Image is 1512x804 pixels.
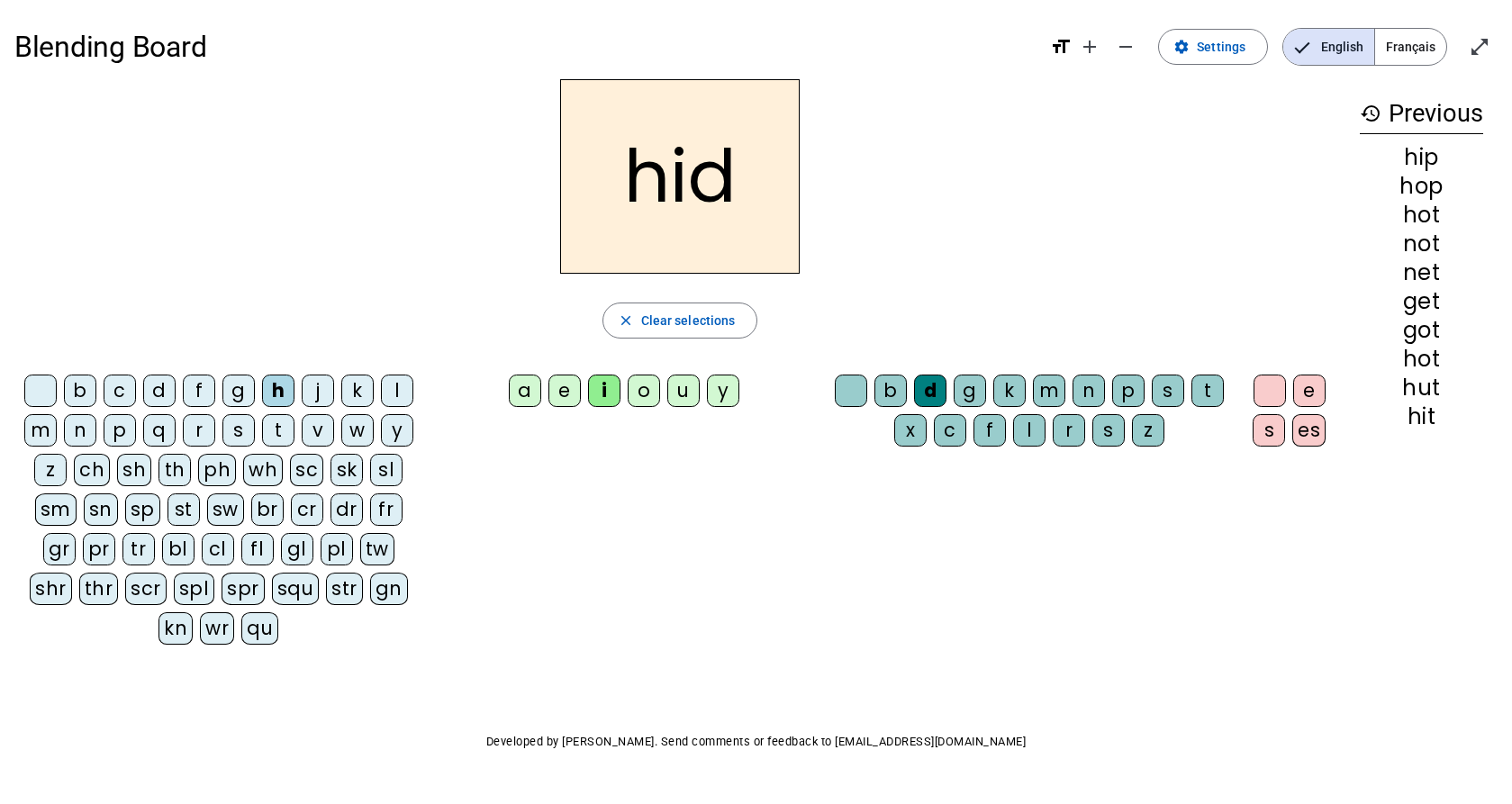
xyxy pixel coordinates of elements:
[641,310,736,331] span: Clear selections
[1108,29,1144,65] button: Decrease font size
[183,414,215,447] div: r
[1050,36,1072,58] mat-icon: format_size
[1283,29,1374,65] span: English
[222,573,265,605] div: spr
[667,375,700,407] div: u
[1173,39,1190,55] mat-icon: settings
[1053,414,1085,447] div: r
[1079,36,1100,58] mat-icon: add
[360,533,394,565] div: tw
[560,79,800,274] h2: hid
[1072,29,1108,65] button: Increase font size
[370,493,403,526] div: fr
[30,573,72,605] div: shr
[1360,320,1483,341] div: got
[281,533,313,565] div: gl
[1462,29,1498,65] button: Enter full screen
[241,612,278,645] div: qu
[1360,204,1483,226] div: hot
[381,414,413,447] div: y
[602,303,758,339] button: Clear selections
[894,414,927,447] div: x
[1360,262,1483,284] div: net
[84,493,118,526] div: sn
[117,454,151,486] div: sh
[628,375,660,407] div: o
[174,573,215,605] div: spl
[548,375,581,407] div: e
[83,533,115,565] div: pr
[618,312,634,329] mat-icon: close
[241,533,274,565] div: fl
[251,493,284,526] div: br
[14,731,1498,753] p: Developed by [PERSON_NAME]. Send comments or feedback to [EMAIL_ADDRESS][DOMAIN_NAME]
[1253,414,1285,447] div: s
[509,375,541,407] div: a
[1360,406,1483,428] div: hit
[1375,29,1446,65] span: Français
[24,414,57,447] div: m
[1013,414,1046,447] div: l
[35,493,77,526] div: sm
[291,493,323,526] div: cr
[167,493,200,526] div: st
[34,454,67,486] div: z
[302,375,334,407] div: j
[1469,36,1490,58] mat-icon: open_in_full
[874,375,907,407] div: b
[202,533,234,565] div: cl
[1360,103,1381,124] mat-icon: history
[934,414,966,447] div: c
[183,375,215,407] div: f
[1033,375,1065,407] div: m
[158,454,191,486] div: th
[1191,375,1224,407] div: t
[200,612,234,645] div: wr
[198,454,236,486] div: ph
[1282,28,1447,66] mat-button-toggle-group: Language selection
[207,493,244,526] div: sw
[707,375,739,407] div: y
[262,414,294,447] div: t
[1112,375,1145,407] div: p
[1292,414,1326,447] div: es
[162,533,195,565] div: bl
[158,612,193,645] div: kn
[64,414,96,447] div: n
[381,375,413,407] div: l
[143,414,176,447] div: q
[1132,414,1164,447] div: z
[1073,375,1105,407] div: n
[330,454,363,486] div: sk
[341,375,374,407] div: k
[222,414,255,447] div: s
[104,375,136,407] div: c
[370,454,403,486] div: sl
[954,375,986,407] div: g
[341,414,374,447] div: w
[326,573,363,605] div: str
[993,375,1026,407] div: k
[74,454,110,486] div: ch
[1360,94,1483,134] h3: Previous
[1158,29,1268,65] button: Settings
[1092,414,1125,447] div: s
[125,573,167,605] div: scr
[1360,233,1483,255] div: not
[243,454,283,486] div: wh
[588,375,620,407] div: i
[104,414,136,447] div: p
[262,375,294,407] div: h
[1360,348,1483,370] div: hot
[370,573,408,605] div: gn
[290,454,323,486] div: sc
[1293,375,1326,407] div: e
[79,573,119,605] div: thr
[973,414,1006,447] div: f
[222,375,255,407] div: g
[143,375,176,407] div: d
[1360,291,1483,312] div: get
[1197,36,1245,58] span: Settings
[1360,147,1483,168] div: hip
[43,533,76,565] div: gr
